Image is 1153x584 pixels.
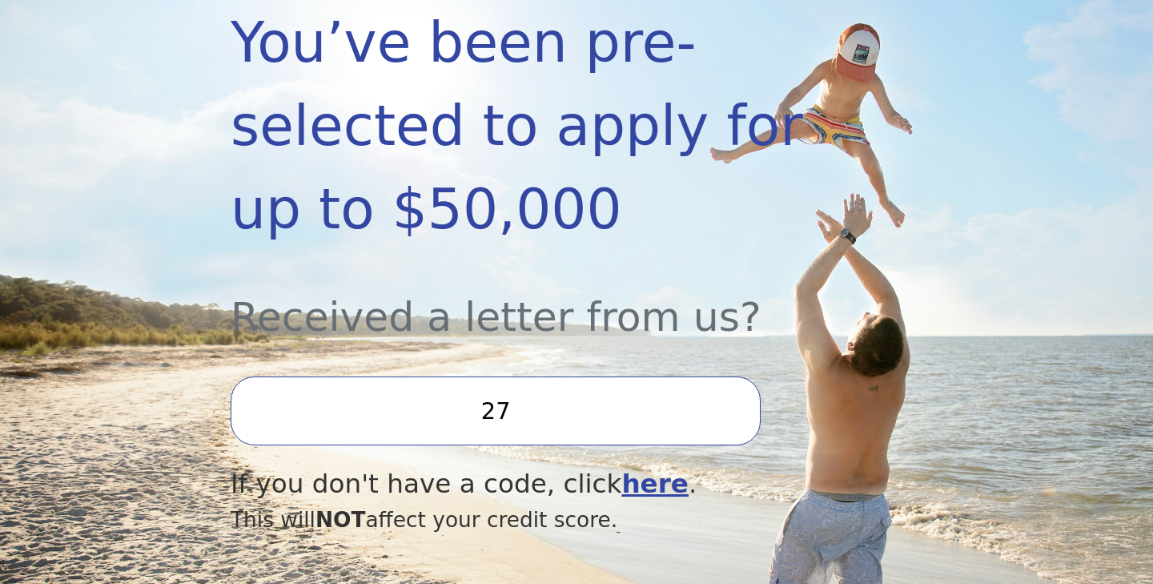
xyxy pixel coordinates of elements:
[231,465,818,504] div: If you don't have a code, click .
[231,504,818,536] div: This will affect your credit score.
[231,251,818,348] div: Received a letter from us?
[231,1,818,251] div: You’ve been pre-selected to apply for up to $50,000
[231,377,761,445] input: Enter your Offer Code:
[315,507,366,532] span: NOT
[621,469,689,499] a: here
